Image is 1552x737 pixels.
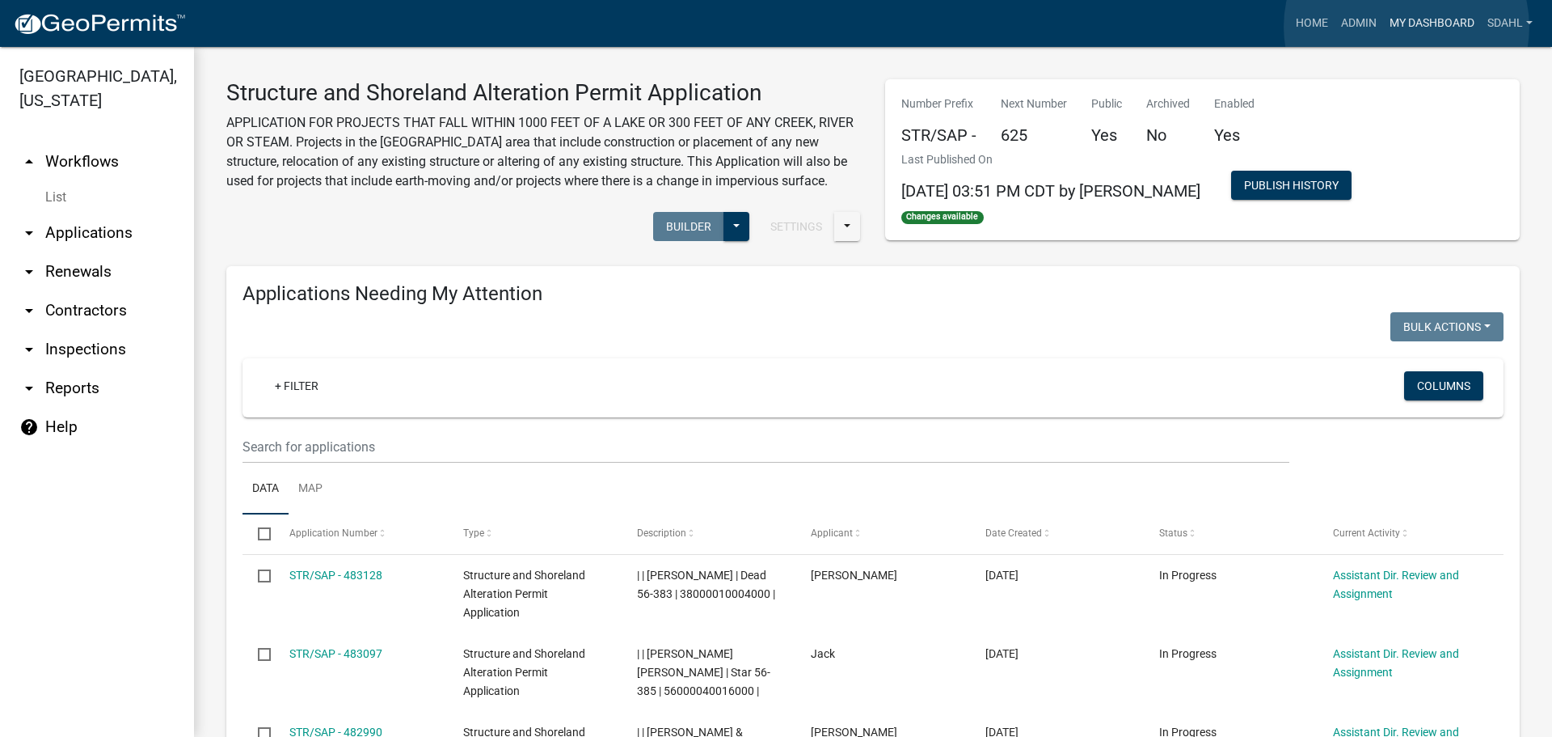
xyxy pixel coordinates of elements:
a: Map [289,464,332,515]
span: Structure and Shoreland Alteration Permit Application [463,569,585,619]
datatable-header-cell: Date Created [969,515,1143,553]
span: In Progress [1159,647,1217,660]
p: Last Published On [901,151,1200,168]
a: Assistant Dir. Review and Assignment [1333,647,1459,679]
datatable-header-cell: Current Activity [1318,515,1491,553]
span: ALLEN HAGGSTROM [811,569,897,582]
h5: STR/SAP - [901,125,976,145]
span: Current Activity [1333,527,1400,539]
datatable-header-cell: Status [1144,515,1318,553]
span: Date Created [985,527,1042,539]
i: arrow_drop_up [19,152,39,172]
input: Search for applications [242,430,1289,464]
i: arrow_drop_down [19,379,39,398]
button: Settings [757,212,835,241]
span: | | RHONDA MARILYN BELL | Star 56-385 | 56000040016000 | [637,647,770,697]
p: APPLICATION FOR PROJECTS THAT FALL WITHIN 1000 FEET OF A LAKE OR 300 FEET OF ANY CREEK, RIVER OR ... [226,113,861,191]
i: arrow_drop_down [19,301,39,320]
a: STR/SAP - 483097 [289,647,382,660]
p: Next Number [1001,95,1067,112]
span: Applicant [811,527,853,539]
a: Data [242,464,289,515]
p: Archived [1146,95,1190,112]
span: Status [1159,527,1187,539]
datatable-header-cell: Type [448,515,622,553]
button: Publish History [1231,171,1352,200]
p: Number Prefix [901,95,976,112]
h4: Applications Needing My Attention [242,282,1503,306]
i: help [19,417,39,437]
h5: Yes [1214,125,1255,145]
i: arrow_drop_down [19,223,39,243]
span: Application Number [289,527,377,539]
span: In Progress [1159,569,1217,582]
a: STR/SAP - 483128 [289,569,382,582]
h5: 625 [1001,125,1067,145]
span: Jack [811,647,835,660]
datatable-header-cell: Application Number [273,515,447,553]
datatable-header-cell: Description [622,515,795,553]
i: arrow_drop_down [19,262,39,282]
span: Type [463,527,484,539]
span: Description [637,527,686,539]
a: Admin [1335,8,1383,39]
h5: No [1146,125,1190,145]
span: Changes available [901,211,984,224]
i: arrow_drop_down [19,340,39,359]
p: Public [1091,95,1122,112]
a: sdahl [1481,8,1539,39]
span: [DATE] 03:51 PM CDT by [PERSON_NAME] [901,181,1200,201]
a: Assistant Dir. Review and Assignment [1333,569,1459,600]
wm-modal-confirm: Workflow Publish History [1231,180,1352,193]
span: 09/24/2025 [985,569,1018,582]
button: Builder [653,212,724,241]
datatable-header-cell: Applicant [795,515,969,553]
a: + Filter [262,371,331,400]
a: My Dashboard [1383,8,1481,39]
span: Structure and Shoreland Alteration Permit Application [463,647,585,697]
datatable-header-cell: Select [242,515,273,553]
button: Bulk Actions [1390,312,1503,341]
h3: Structure and Shoreland Alteration Permit Application [226,79,861,107]
h5: Yes [1091,125,1122,145]
p: Enabled [1214,95,1255,112]
span: | | ALLEN R HAGGSTROM | Dead 56-383 | 38000010004000 | [637,569,775,600]
button: Columns [1404,371,1483,400]
span: 09/24/2025 [985,647,1018,660]
a: Home [1289,8,1335,39]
